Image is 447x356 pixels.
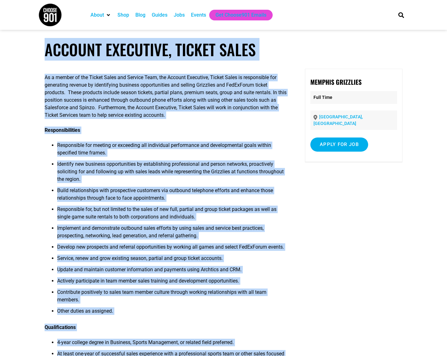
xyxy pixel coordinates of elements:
strong: Responsibilities [45,127,80,133]
input: Apply for job [310,138,368,152]
div: About [87,10,114,20]
a: Get Choose901 Emails [215,11,266,19]
p: As a member of the Ticket Sales and Service Team, the Account Executive, Ticket Sales is responsi... [45,74,287,119]
li: Responsible for meeting or exceeding all individual performance and developmental goals within sp... [57,142,287,160]
li: Update and maintain customer information and payments using Archtics and CRM. [57,266,287,277]
a: About [90,11,104,19]
li: Actively participate in team member sales training and development opportunities. [57,277,287,289]
li: Service, renew and grow existing season, partial and group ticket accounts. [57,255,287,266]
a: Guides [152,11,167,19]
strong: Qualifications [45,324,76,330]
h1: Account Executive, Ticket Sales [45,40,402,59]
a: Shop [117,11,129,19]
a: [GEOGRAPHIC_DATA], [GEOGRAPHIC_DATA] [313,114,363,126]
nav: Main nav [87,10,388,20]
li: Implement and demonstrate outbound sales efforts by using sales and service best practices, prosp... [57,224,287,243]
p: Full Time [310,91,397,104]
li: Other duties as assigned. [57,307,287,319]
li: Develop new prospects and referral opportunities by working all games and select FedExForum events. [57,243,287,255]
li: Contribute positively to sales team member culture through working relationships with all team me... [57,289,287,307]
li: Build relationships with prospective customers via outbound telephone efforts and enhance those r... [57,187,287,206]
strong: Memphis Grizzlies [310,77,362,87]
a: Jobs [174,11,185,19]
li: 4-year college degree in Business, Sports Management, or related field preferred. [57,339,287,350]
a: Blog [135,11,145,19]
a: Events [191,11,206,19]
li: Identify new business opportunities by establishing professional and person networks, proactively... [57,160,287,187]
div: Search [396,10,406,20]
li: Responsible for, but not limited to the sales of new full, partial and group ticket packages as w... [57,206,287,224]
